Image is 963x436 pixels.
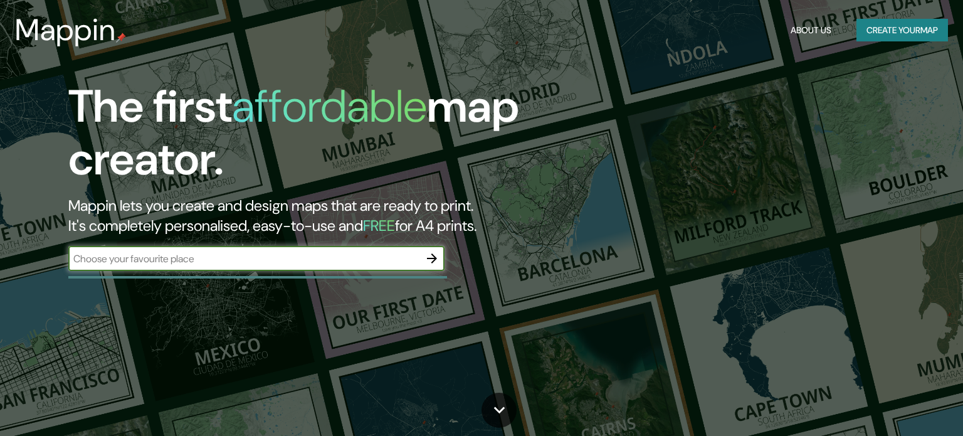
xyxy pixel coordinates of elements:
input: Choose your favourite place [68,252,419,266]
h1: The first map creator. [68,80,550,196]
button: Create yourmap [856,19,948,42]
h2: Mappin lets you create and design maps that are ready to print. It's completely personalised, eas... [68,196,550,236]
h3: Mappin [15,13,116,48]
button: About Us [786,19,836,42]
h5: FREE [363,216,395,235]
img: mappin-pin [116,33,126,43]
h1: affordable [232,77,427,136]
